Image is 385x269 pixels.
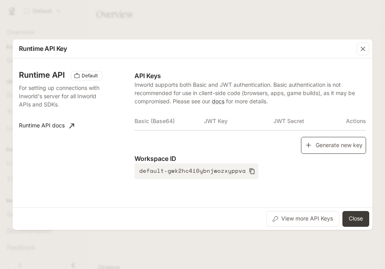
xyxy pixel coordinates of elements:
th: JWT Key [204,112,273,131]
button: Generate new key [301,137,366,154]
th: JWT Secret [273,112,343,131]
a: Runtime API docs [16,118,77,134]
p: For setting up connections with Inworld's server for all Inworld APIs and SDKs. [19,84,101,108]
button: View more API Keys [266,211,339,227]
button: Close [342,211,369,227]
button: default-gwk2hc4i0ybnjwozxyppva [135,163,258,179]
p: API Keys [135,71,366,80]
p: Inworld supports both Basic and JWT authentication. Basic authentication is not recommended for u... [135,80,366,105]
h3: Runtime API [19,71,65,79]
span: Default [78,72,101,79]
th: Basic (Base64) [135,112,204,131]
div: These keys will apply to your current workspace only [71,71,102,80]
p: Runtime API Key [19,44,67,53]
p: Workspace ID [135,154,366,163]
th: Actions [343,112,366,131]
a: docs [212,98,224,105]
